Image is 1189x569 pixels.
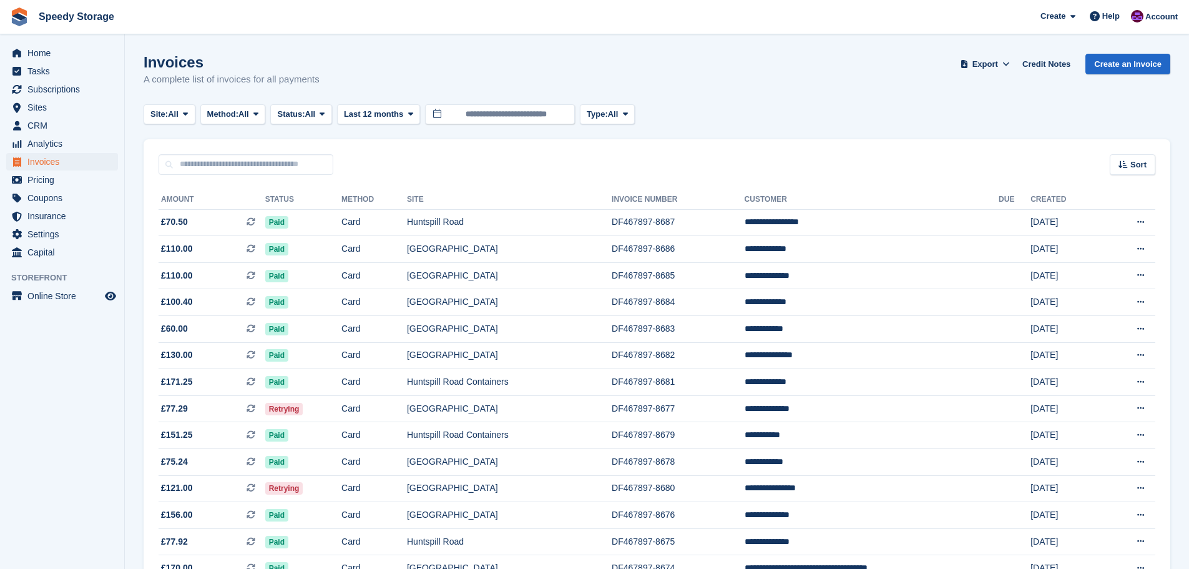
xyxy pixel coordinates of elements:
[1040,10,1065,22] span: Create
[161,215,188,229] span: £70.50
[27,62,102,80] span: Tasks
[144,72,320,87] p: A complete list of invoices for all payments
[6,287,118,305] a: menu
[27,81,102,98] span: Subscriptions
[612,475,745,502] td: DF467897-8680
[6,244,118,261] a: menu
[407,502,612,529] td: [GEOGRAPHIC_DATA]
[161,322,188,335] span: £60.00
[341,395,407,422] td: Card
[337,104,420,125] button: Last 12 months
[612,502,745,529] td: DF467897-8676
[27,207,102,225] span: Insurance
[612,236,745,263] td: DF467897-8686
[27,189,102,207] span: Coupons
[745,190,999,210] th: Customer
[612,262,745,289] td: DF467897-8685
[265,509,288,522] span: Paid
[27,135,102,152] span: Analytics
[341,262,407,289] td: Card
[612,422,745,449] td: DF467897-8679
[407,190,612,210] th: Site
[265,243,288,255] span: Paid
[341,528,407,555] td: Card
[161,242,193,255] span: £110.00
[144,54,320,71] h1: Invoices
[341,449,407,476] td: Card
[1102,10,1120,22] span: Help
[407,209,612,236] td: Huntspill Road
[144,104,195,125] button: Site: All
[612,289,745,316] td: DF467897-8684
[6,117,118,134] a: menu
[265,482,303,495] span: Retrying
[341,289,407,316] td: Card
[6,153,118,171] a: menu
[972,58,998,71] span: Export
[612,449,745,476] td: DF467897-8678
[6,62,118,80] a: menu
[1030,289,1102,316] td: [DATE]
[161,269,193,282] span: £110.00
[407,422,612,449] td: Huntspill Road Containers
[1131,10,1143,22] img: Dan Jackson
[344,108,403,121] span: Last 12 months
[407,342,612,369] td: [GEOGRAPHIC_DATA]
[1030,395,1102,422] td: [DATE]
[6,207,118,225] a: menu
[407,449,612,476] td: [GEOGRAPHIC_DATA]
[305,108,316,121] span: All
[1030,262,1102,289] td: [DATE]
[612,342,745,369] td: DF467897-8682
[150,108,168,121] span: Site:
[407,528,612,555] td: Huntspill Road
[161,535,188,548] span: £77.92
[341,369,407,396] td: Card
[407,395,612,422] td: [GEOGRAPHIC_DATA]
[1030,316,1102,343] td: [DATE]
[265,536,288,548] span: Paid
[612,209,745,236] td: DF467897-8687
[27,117,102,134] span: CRM
[407,369,612,396] td: Huntspill Road Containers
[612,190,745,210] th: Invoice Number
[159,190,265,210] th: Amount
[341,236,407,263] td: Card
[11,272,124,284] span: Storefront
[6,171,118,189] a: menu
[341,190,407,210] th: Method
[341,502,407,529] td: Card
[27,244,102,261] span: Capital
[161,508,193,522] span: £156.00
[238,108,249,121] span: All
[1030,449,1102,476] td: [DATE]
[1130,159,1147,171] span: Sort
[1030,422,1102,449] td: [DATE]
[6,81,118,98] a: menu
[612,316,745,343] td: DF467897-8683
[27,153,102,171] span: Invoices
[265,456,288,468] span: Paid
[270,104,331,125] button: Status: All
[608,108,619,121] span: All
[168,108,179,121] span: All
[6,99,118,116] a: menu
[277,108,305,121] span: Status:
[580,104,635,125] button: Type: All
[1030,475,1102,502] td: [DATE]
[407,475,612,502] td: [GEOGRAPHIC_DATA]
[27,287,102,305] span: Online Store
[6,135,118,152] a: menu
[27,44,102,62] span: Home
[161,349,193,362] span: £130.00
[103,289,118,304] a: Preview store
[341,316,407,343] td: Card
[161,375,193,388] span: £171.25
[612,369,745,396] td: DF467897-8681
[1030,342,1102,369] td: [DATE]
[587,108,608,121] span: Type:
[34,6,119,27] a: Speedy Storage
[27,171,102,189] span: Pricing
[407,316,612,343] td: [GEOGRAPHIC_DATA]
[161,455,188,468] span: £75.24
